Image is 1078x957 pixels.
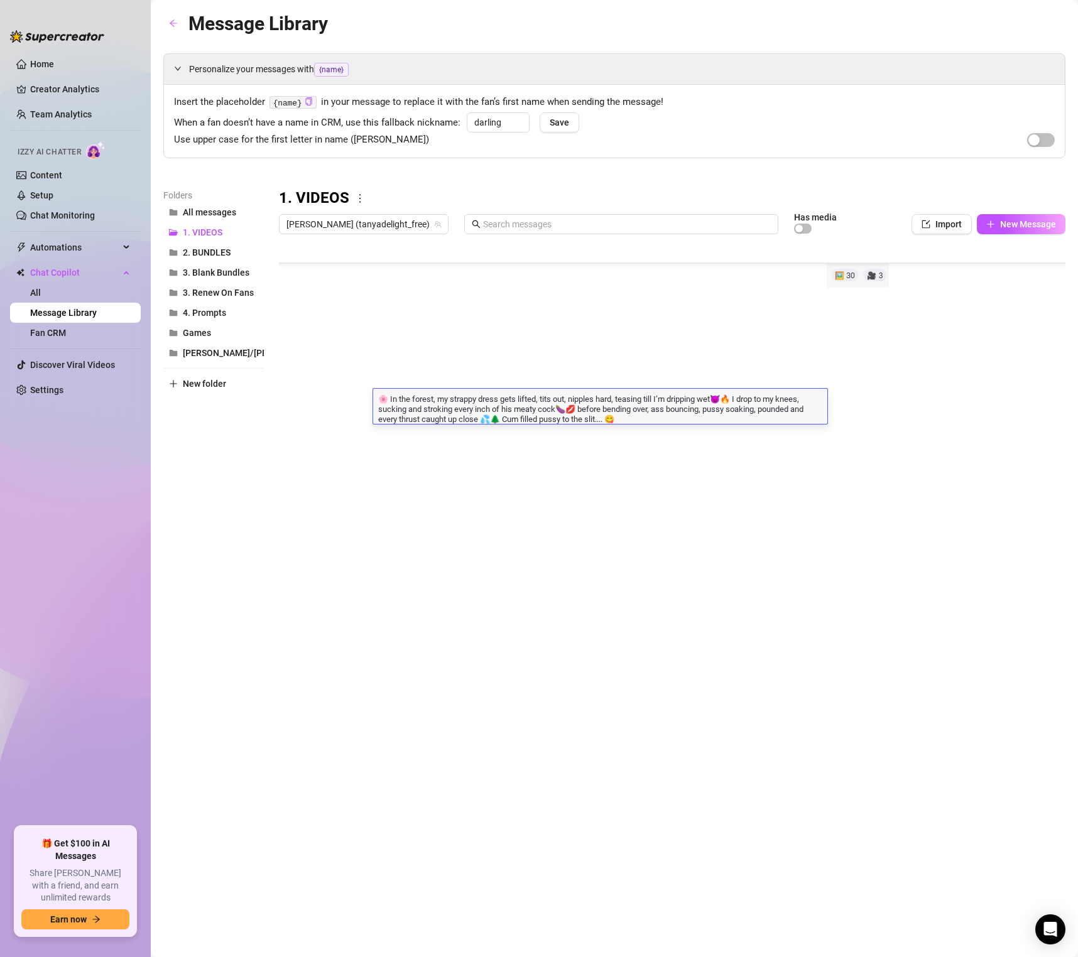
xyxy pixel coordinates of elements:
[354,193,366,204] span: more
[92,915,101,924] span: arrow-right
[163,374,264,394] button: New folder
[169,228,178,237] span: folder-open
[30,190,53,200] a: Setup
[163,222,264,242] button: 1. VIDEOS
[163,188,264,202] article: Folders
[30,288,41,298] a: All
[30,79,131,99] a: Creator Analytics
[163,262,264,283] button: 3. Blank Bundles
[30,109,92,119] a: Team Analytics
[164,54,1065,84] div: Personalize your messages with{name}
[16,268,24,277] img: Chat Copilot
[183,308,226,318] span: 4. Prompts
[305,97,313,107] button: Click to Copy
[183,268,249,278] span: 3. Blank Bundles
[269,96,317,109] code: {name}
[183,379,226,389] span: New folder
[21,909,129,929] button: Earn nowarrow-right
[174,65,182,72] span: expanded
[550,117,569,127] span: Save
[30,59,54,69] a: Home
[169,308,178,317] span: folder
[305,97,313,105] span: copy
[1035,914,1065,944] div: Open Intercom Messenger
[286,215,441,234] span: Tanya (tanyadelight_free)
[314,63,349,77] span: {name}
[30,360,115,370] a: Discover Viral Videos
[189,62,1055,77] span: Personalize your messages with
[163,323,264,343] button: Games
[169,19,178,28] span: arrow-left
[163,343,264,363] button: [PERSON_NAME]/[PERSON_NAME]
[922,220,930,229] span: import
[169,268,178,277] span: folder
[10,30,104,43] img: logo-BBDzfeDw.svg
[86,141,106,159] img: AI Chatter
[21,838,129,862] span: 🎁 Get $100 in AI Messages
[935,219,962,229] span: Import
[373,392,827,424] textarea: 🌸 In the forest, my strappy dress gets lifted, tits out, nipples hard, teasing till I’m dripping ...
[18,146,81,158] span: Izzy AI Chatter
[174,132,429,148] span: Use upper case for the first letter in name ([PERSON_NAME])
[188,9,328,38] article: Message Library
[540,112,579,132] button: Save
[183,328,211,338] span: Games
[483,217,771,231] input: Search messages
[50,914,87,924] span: Earn now
[30,385,63,395] a: Settings
[912,214,972,234] button: Import
[169,349,178,357] span: folder
[21,867,129,904] span: Share [PERSON_NAME] with a friend, and earn unlimited rewards
[279,188,349,208] h3: 1. VIDEOS
[169,288,178,297] span: folder
[977,214,1065,234] button: New Message
[163,303,264,323] button: 4. Prompts
[183,288,254,298] span: 3. Renew On Fans
[986,220,995,229] span: plus
[794,214,837,221] article: Has media
[169,328,178,337] span: folder
[169,379,178,388] span: plus
[30,237,119,257] span: Automations
[434,220,442,228] span: team
[30,308,97,318] a: Message Library
[30,210,95,220] a: Chat Monitoring
[30,170,62,180] a: Content
[30,262,119,283] span: Chat Copilot
[163,242,264,262] button: 2. BUNDLES
[174,116,460,131] span: When a fan doesn’t have a name in CRM, use this fallback nickname:
[163,202,264,222] button: All messages
[183,247,231,257] span: 2. BUNDLES
[183,348,321,358] span: [PERSON_NAME]/[PERSON_NAME]
[30,328,66,338] a: Fan CRM
[16,242,26,252] span: thunderbolt
[169,208,178,217] span: folder
[163,283,264,303] button: 3. Renew On Fans
[183,227,222,237] span: 1. VIDEOS
[169,248,178,257] span: folder
[183,207,236,217] span: All messages
[1000,219,1056,229] span: New Message
[174,95,1055,110] span: Insert the placeholder in your message to replace it with the fan’s first name when sending the m...
[472,220,481,229] span: search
